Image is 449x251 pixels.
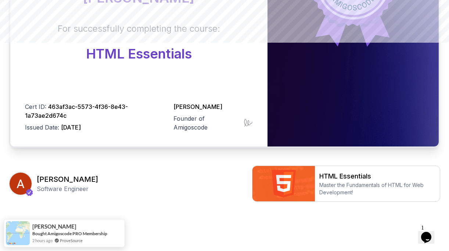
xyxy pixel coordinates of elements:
p: Cert ID: [25,102,168,120]
p: Founder of Amigoscode [173,114,240,132]
p: HTML Essentials [58,46,220,61]
a: ProveSource [60,237,83,244]
span: [DATE] [61,124,81,131]
img: course thumbnail [252,166,315,201]
a: course thumbnailHTML EssentialsMaster the Fundamentals of HTML for Web Development! [252,166,440,202]
span: [PERSON_NAME] [32,223,76,230]
p: Master the Fundamentals of HTML for Web Development! [319,181,435,196]
span: Bought [32,231,47,236]
h2: HTML Essentials [319,171,435,181]
iframe: chat widget [418,222,442,244]
img: Ariel Bethea [10,173,32,195]
h3: [PERSON_NAME] [37,174,98,184]
p: [PERSON_NAME] [173,102,253,111]
p: Software Engineer [37,184,98,193]
p: Issued Date: [25,123,168,132]
span: 463af3ac-5573-4f36-8e43-1a73ae2d674c [25,103,128,119]
img: provesource social proof notification image [6,221,30,245]
p: For successfully completing the course: [58,23,220,35]
span: 2 hours ago [32,237,53,244]
a: Amigoscode PRO Membership [47,231,107,236]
